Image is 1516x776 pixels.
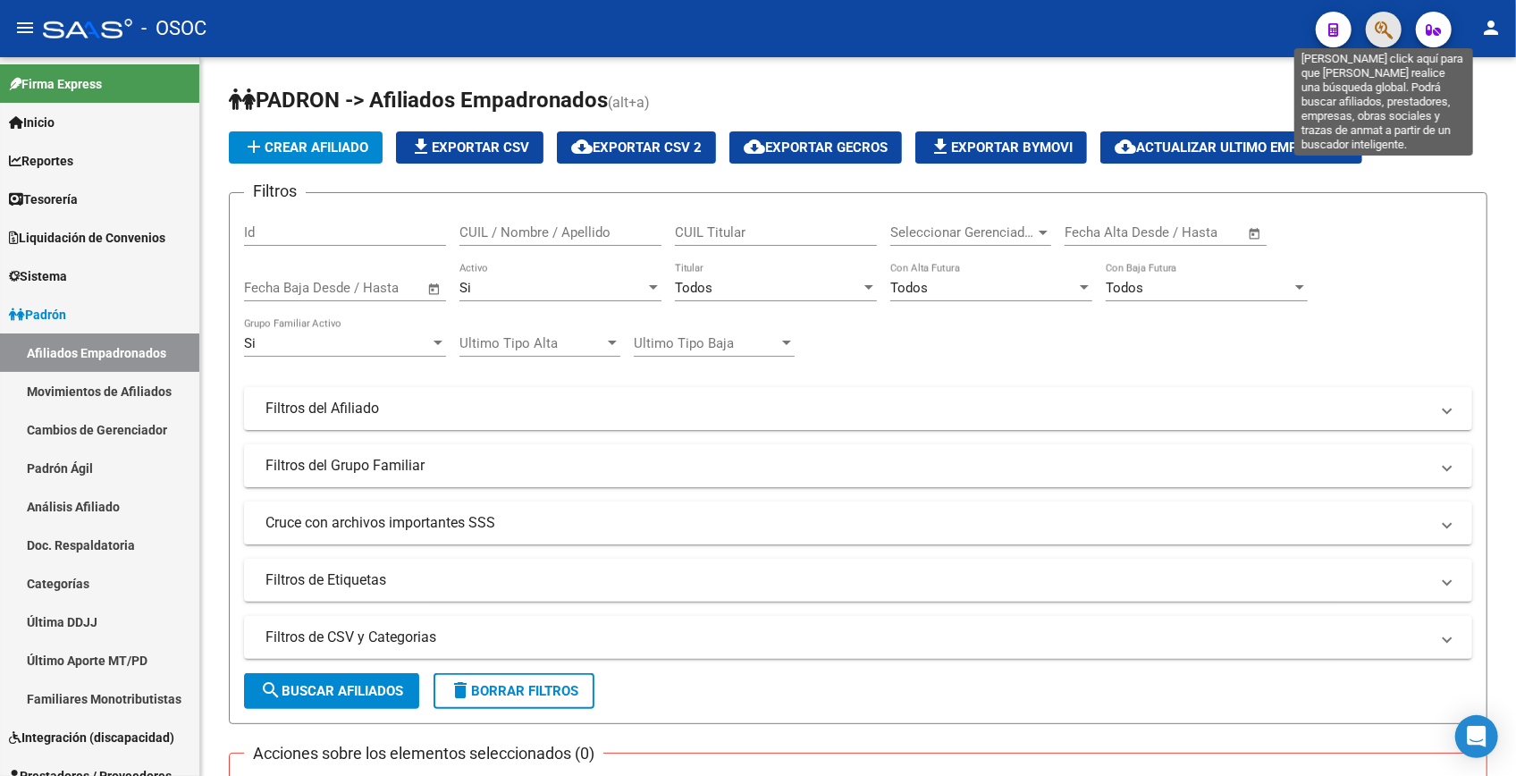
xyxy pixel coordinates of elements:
span: Si [459,280,471,296]
mat-expansion-panel-header: Filtros del Grupo Familiar [244,444,1472,487]
button: Borrar Filtros [434,673,594,709]
input: Fecha fin [1153,224,1240,240]
mat-expansion-panel-header: Cruce con archivos importantes SSS [244,502,1472,544]
div: Open Intercom Messenger [1455,715,1498,758]
mat-icon: cloud_download [571,136,593,157]
span: Todos [675,280,712,296]
span: - OSOC [141,9,206,48]
button: Open calendar [1245,224,1266,244]
span: Todos [890,280,928,296]
mat-panel-title: Cruce con archivos importantes SSS [265,513,1429,533]
mat-panel-title: Filtros del Grupo Familiar [265,456,1429,476]
span: Crear Afiliado [243,139,368,156]
span: Firma Express [9,74,102,94]
mat-icon: search [260,679,282,701]
mat-icon: add [243,136,265,157]
span: (alt+a) [608,94,650,111]
span: Si [244,335,256,351]
span: Integración (discapacidad) [9,728,174,747]
mat-expansion-panel-header: Filtros de Etiquetas [244,559,1472,602]
span: Tesorería [9,190,78,209]
mat-icon: cloud_download [744,136,765,157]
button: Crear Afiliado [229,131,383,164]
span: Padrón [9,305,66,325]
h3: Filtros [244,179,306,204]
mat-icon: menu [14,17,36,38]
span: PADRON -> Afiliados Empadronados [229,88,608,113]
mat-expansion-panel-header: Filtros de CSV y Categorias [244,616,1472,659]
span: Exportar CSV 2 [571,139,702,156]
button: Exportar Bymovi [915,131,1087,164]
mat-expansion-panel-header: Filtros del Afiliado [244,387,1472,430]
input: Fecha inicio [1065,224,1137,240]
button: Buscar Afiliados [244,673,419,709]
button: Exportar CSV [396,131,543,164]
mat-icon: delete [450,679,471,701]
span: Actualizar ultimo Empleador [1115,139,1348,156]
span: Exportar Bymovi [930,139,1073,156]
button: Exportar CSV 2 [557,131,716,164]
span: Borrar Filtros [450,683,578,699]
span: Seleccionar Gerenciador [890,224,1035,240]
mat-panel-title: Filtros del Afiliado [265,399,1429,418]
mat-icon: cloud_download [1115,136,1136,157]
span: Liquidación de Convenios [9,228,165,248]
button: Actualizar ultimo Empleador [1100,131,1362,164]
input: Fecha inicio [244,280,316,296]
span: Buscar Afiliados [260,683,403,699]
mat-panel-title: Filtros de CSV y Categorias [265,628,1429,647]
span: Exportar CSV [410,139,529,156]
mat-icon: file_download [410,136,432,157]
span: Ultimo Tipo Alta [459,335,604,351]
mat-panel-title: Filtros de Etiquetas [265,570,1429,590]
span: Inicio [9,113,55,132]
mat-icon: person [1480,17,1502,38]
span: Reportes [9,151,73,171]
input: Fecha fin [333,280,419,296]
button: Open calendar [425,279,445,299]
span: Sistema [9,266,67,286]
span: Exportar GECROS [744,139,888,156]
span: Todos [1106,280,1143,296]
h3: Acciones sobre los elementos seleccionados (0) [244,741,603,766]
mat-icon: file_download [930,136,951,157]
button: Exportar GECROS [729,131,902,164]
span: Ultimo Tipo Baja [634,335,779,351]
